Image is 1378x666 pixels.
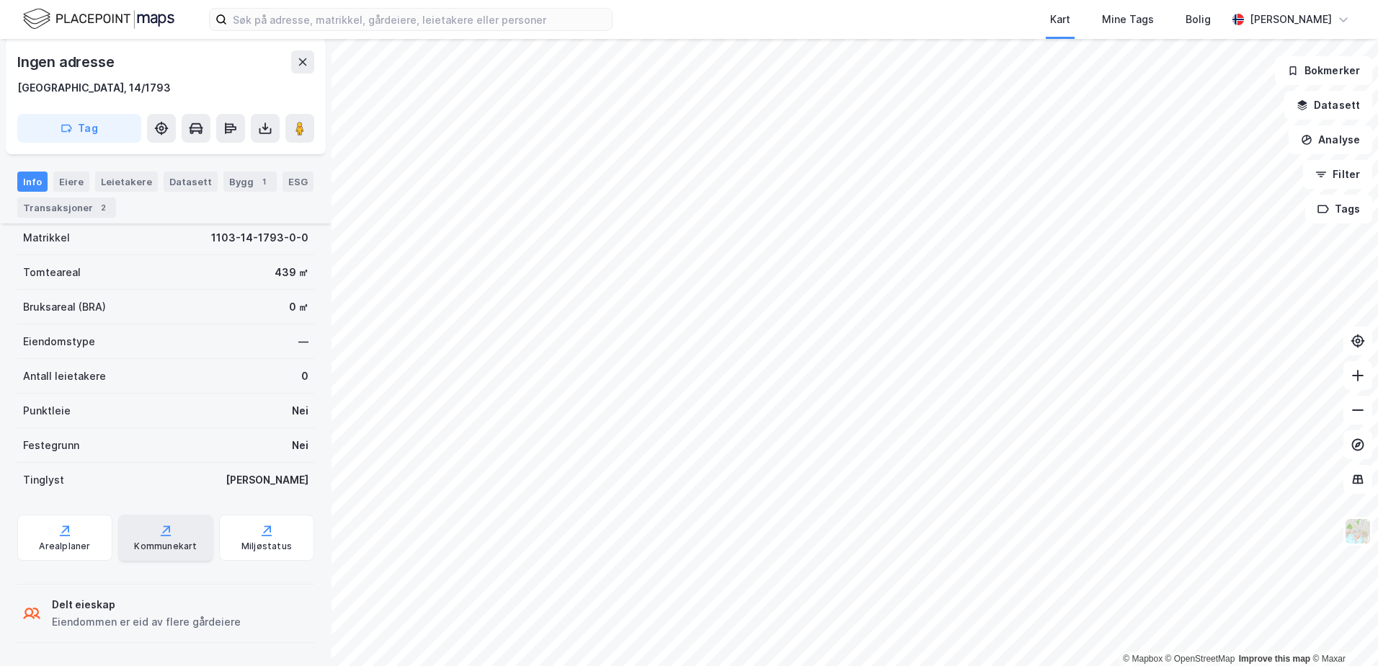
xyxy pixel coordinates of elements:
div: Arealplaner [39,541,90,552]
div: Tinglyst [23,471,64,489]
div: 1103-14-1793-0-0 [211,229,308,247]
div: Bruksareal (BRA) [23,298,106,316]
div: Delt eieskap [52,596,241,613]
div: 0 [301,368,308,385]
div: Kontrollprogram for chat [1306,597,1378,666]
div: Festegrunn [23,437,79,454]
a: OpenStreetMap [1165,654,1235,664]
div: Kart [1050,11,1070,28]
div: Antall leietakere [23,368,106,385]
div: Info [17,172,48,192]
div: — [298,333,308,350]
div: Transaksjoner [17,197,116,218]
button: Datasett [1284,91,1372,120]
div: Kommunekart [134,541,197,552]
div: 2 [96,200,110,215]
div: Eiendommen er eid av flere gårdeiere [52,613,241,631]
div: Punktleie [23,402,71,419]
div: [PERSON_NAME] [1250,11,1332,28]
div: [PERSON_NAME] [226,471,308,489]
div: Tomteareal [23,264,81,281]
img: logo.f888ab2527a4732fd821a326f86c7f29.svg [23,6,174,32]
div: Nei [292,402,308,419]
div: Leietakere [95,172,158,192]
button: Bokmerker [1275,56,1372,85]
button: Analyse [1289,125,1372,154]
div: 1 [257,174,271,189]
button: Tags [1305,195,1372,223]
div: Nei [292,437,308,454]
img: Z [1344,518,1372,545]
div: Eiendomstype [23,333,95,350]
div: Ingen adresse [17,50,117,74]
div: Bygg [223,172,277,192]
div: Matrikkel [23,229,70,247]
div: Mine Tags [1102,11,1154,28]
button: Filter [1303,160,1372,189]
div: 0 ㎡ [289,298,308,316]
iframe: Chat Widget [1306,597,1378,666]
input: Søk på adresse, matrikkel, gårdeiere, leietakere eller personer [227,9,612,30]
a: Mapbox [1123,654,1163,664]
div: ESG [283,172,314,192]
div: Eiere [53,172,89,192]
div: [GEOGRAPHIC_DATA], 14/1793 [17,79,171,97]
button: Tag [17,114,141,143]
a: Improve this map [1239,654,1310,664]
div: Miljøstatus [241,541,292,552]
div: Datasett [164,172,218,192]
div: 439 ㎡ [275,264,308,281]
div: Bolig [1186,11,1211,28]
